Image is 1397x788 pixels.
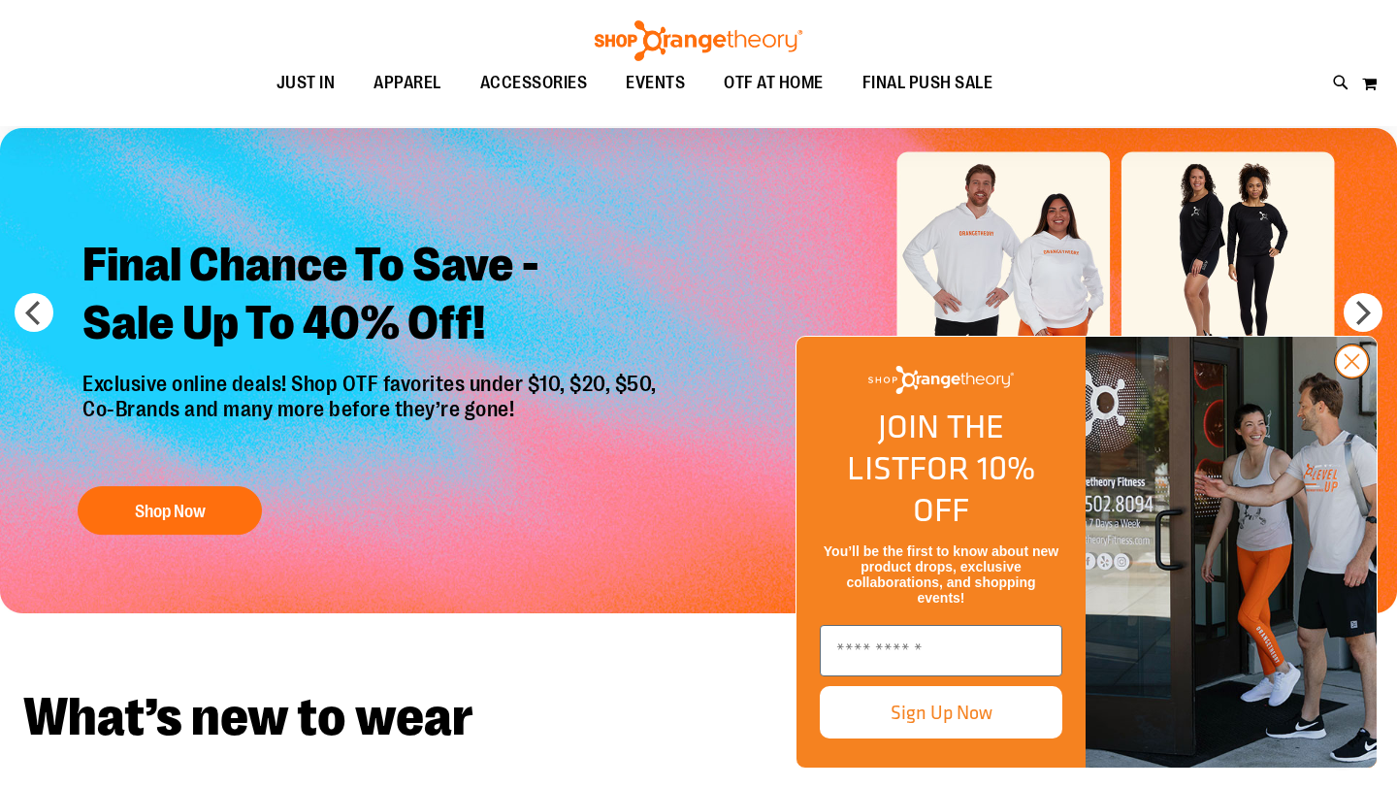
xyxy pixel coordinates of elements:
[626,61,685,105] span: EVENTS
[847,402,1004,492] span: JOIN THE LIST
[862,61,993,105] span: FINAL PUSH SALE
[704,61,843,106] a: OTF AT HOME
[592,20,805,61] img: Shop Orangetheory
[461,61,607,106] a: ACCESSORIES
[868,366,1014,394] img: Shop Orangetheory
[909,443,1035,534] span: FOR 10% OFF
[724,61,824,105] span: OTF AT HOME
[480,61,588,105] span: ACCESSORIES
[843,61,1013,106] a: FINAL PUSH SALE
[276,61,336,105] span: JUST IN
[374,61,441,105] span: APPAREL
[1344,293,1382,332] button: next
[15,293,53,332] button: prev
[1334,344,1370,379] button: Close dialog
[820,625,1062,676] input: Enter email
[68,372,676,467] p: Exclusive online deals! Shop OTF favorites under $10, $20, $50, Co-Brands and many more before th...
[824,543,1058,606] span: You’ll be the first to know about new product drops, exclusive collaborations, and shopping events!
[820,686,1062,739] button: Sign Up Now
[776,316,1397,788] div: FLYOUT Form
[354,61,461,106] a: APPAREL
[606,61,704,106] a: EVENTS
[257,61,355,106] a: JUST IN
[68,221,676,372] h2: Final Chance To Save - Sale Up To 40% Off!
[23,691,1374,744] h2: What’s new to wear
[1086,337,1377,768] img: Shop Orangtheory
[68,221,676,544] a: Final Chance To Save -Sale Up To 40% Off! Exclusive online deals! Shop OTF favorites under $10, $...
[78,486,262,535] button: Shop Now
